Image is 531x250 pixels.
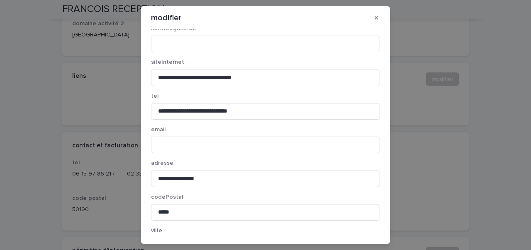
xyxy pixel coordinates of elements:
span: siteInternet [151,59,184,65]
span: codePostal [151,194,183,200]
p: modifier [151,13,182,23]
span: tel [151,93,159,99]
span: adresse [151,160,173,166]
span: email [151,127,166,132]
span: ville [151,228,162,233]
